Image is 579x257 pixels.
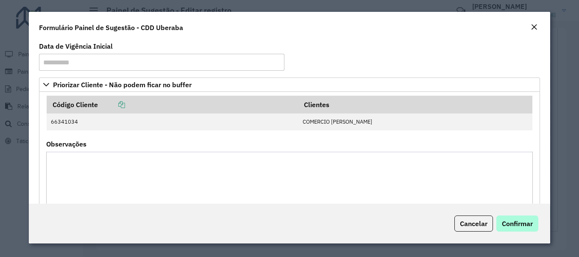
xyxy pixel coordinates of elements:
[298,113,532,130] td: COMERCIO [PERSON_NAME]
[502,219,533,228] span: Confirmar
[39,22,183,33] h4: Formulário Painel de Sugestão - CDD Uberaba
[47,96,298,113] th: Código Cliente
[496,216,538,232] button: Confirmar
[454,216,493,232] button: Cancelar
[39,92,540,234] div: Priorizar Cliente - Não podem ficar no buffer
[531,24,537,30] em: Fechar
[47,113,298,130] td: 66341034
[39,77,540,92] a: Priorizar Cliente - Não podem ficar no buffer
[528,22,540,33] button: Close
[46,139,86,149] label: Observações
[298,96,532,113] th: Clientes
[98,100,125,109] a: Copiar
[39,41,113,51] label: Data de Vigência Inicial
[460,219,487,228] span: Cancelar
[53,81,192,88] span: Priorizar Cliente - Não podem ficar no buffer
